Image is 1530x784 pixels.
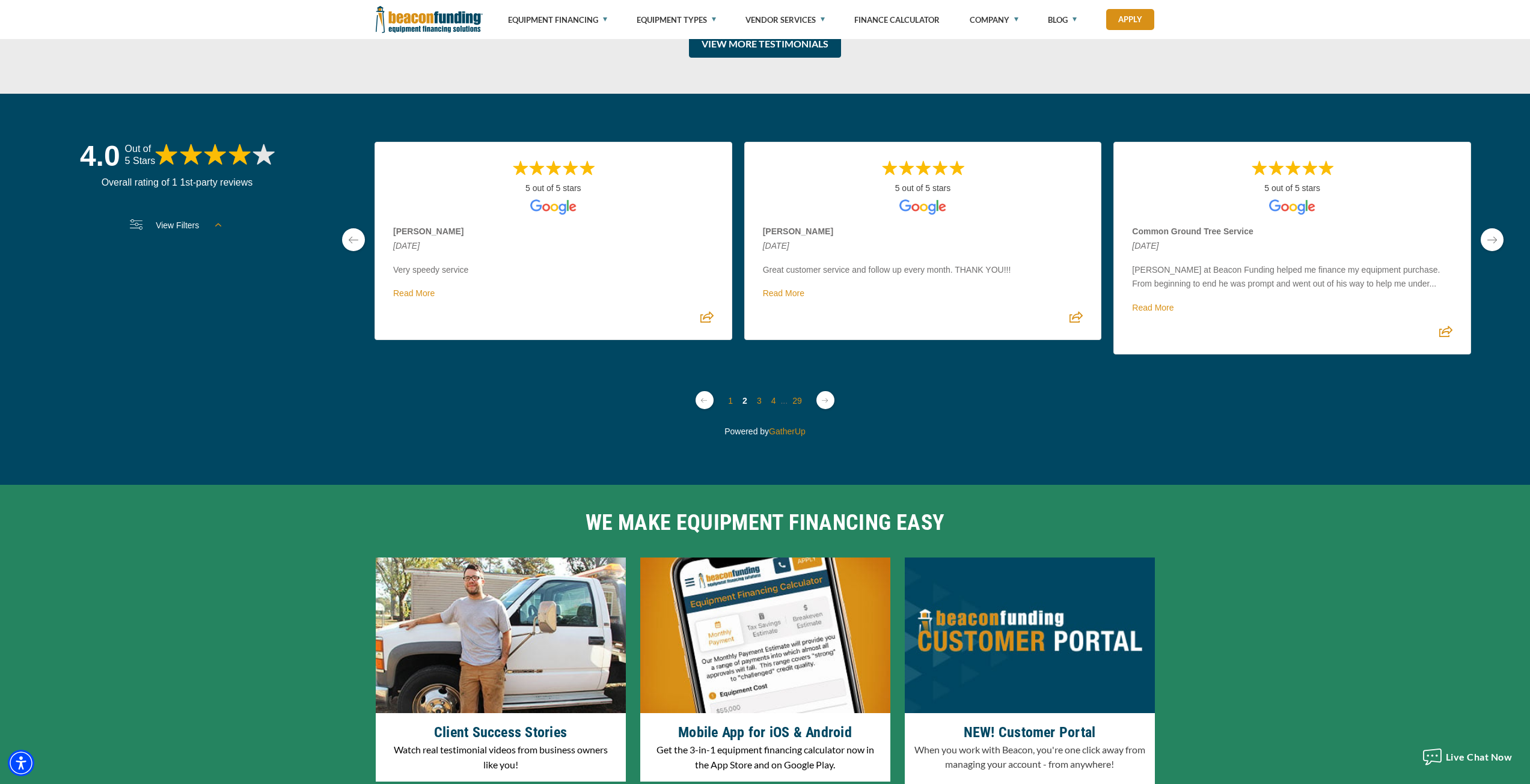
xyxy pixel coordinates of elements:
span: Watch real testimonial videos from business owners like you! [394,744,608,770]
span: [DATE] [763,239,1083,254]
a: Previous page [696,391,714,409]
span: ... [780,396,788,406]
span: Live Chat Now [1446,751,1513,762]
div: 5 out of 5 stars [1132,181,1452,196]
a: Change page to 4 [771,396,776,406]
img: google [530,199,577,215]
h4: Client Success Stories [385,722,617,743]
a: Read More [763,289,804,299]
div: 5 out of 5 stars [763,181,1083,196]
span: Get the 3-in-1 equipment financing calculator now in the App Store and on Google Play. [656,744,874,770]
p: [PERSON_NAME] at Beacon Funding helped me finance my equipment purchase. From beginning to end he... [1132,263,1452,292]
a: Read More [1132,303,1174,312]
span: 5 Stars [125,156,156,166]
a: Share review [1069,317,1083,326]
span: Out of [125,144,156,154]
a: GatherUp [769,427,806,436]
a: Read More [393,289,435,299]
button: Live Chat Now [1416,739,1519,775]
img: Video of customer who is a tow truck driver in front of his tow truck smiling [376,558,626,713]
a: Change page to 29 [792,396,802,406]
h4: Mobile App for iOS & Android [649,722,881,743]
span: [DATE] [1132,239,1452,254]
a: Change page to 2 [742,396,747,406]
img: google [899,199,946,215]
p: Powered by [30,427,1500,436]
p: When you work with Beacon, you're one click away from managing your account - from anywhere! [914,743,1146,771]
p: Great customer service and follow up every month. THANK YOU!!! [763,263,1083,278]
div: Overall rating of 1 1st-party reviews [30,175,324,190]
span: [PERSON_NAME] [393,225,714,239]
a: previous page [342,228,365,251]
h2: WE MAKE EQUIPMENT FINANCING EASY [376,509,1155,536]
p: Very speedy service [393,263,714,278]
span: [DATE] [393,239,714,254]
a: View More Testimonials [689,31,841,58]
span: [PERSON_NAME] [763,225,1083,239]
a: View Filters [30,211,324,239]
a: Change page to 1 [728,396,733,406]
img: google [1269,199,1315,215]
h4: NEW! Customer Portal [914,722,1146,743]
a: Share review [1439,330,1452,340]
a: Share review [700,317,714,326]
span: Common Ground Tree Service [1132,225,1452,239]
a: Apply [1106,9,1154,30]
img: customer portal [905,558,1155,713]
a: next page [1481,228,1504,251]
a: Next page [816,391,834,409]
div: 5 out of 5 stars [393,181,714,196]
img: Instant Estimates Online Calculator Phone [640,558,890,713]
div: 4.0 [80,142,125,171]
a: Change page to 3 [757,396,762,406]
div: Accessibility Menu [8,750,34,776]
